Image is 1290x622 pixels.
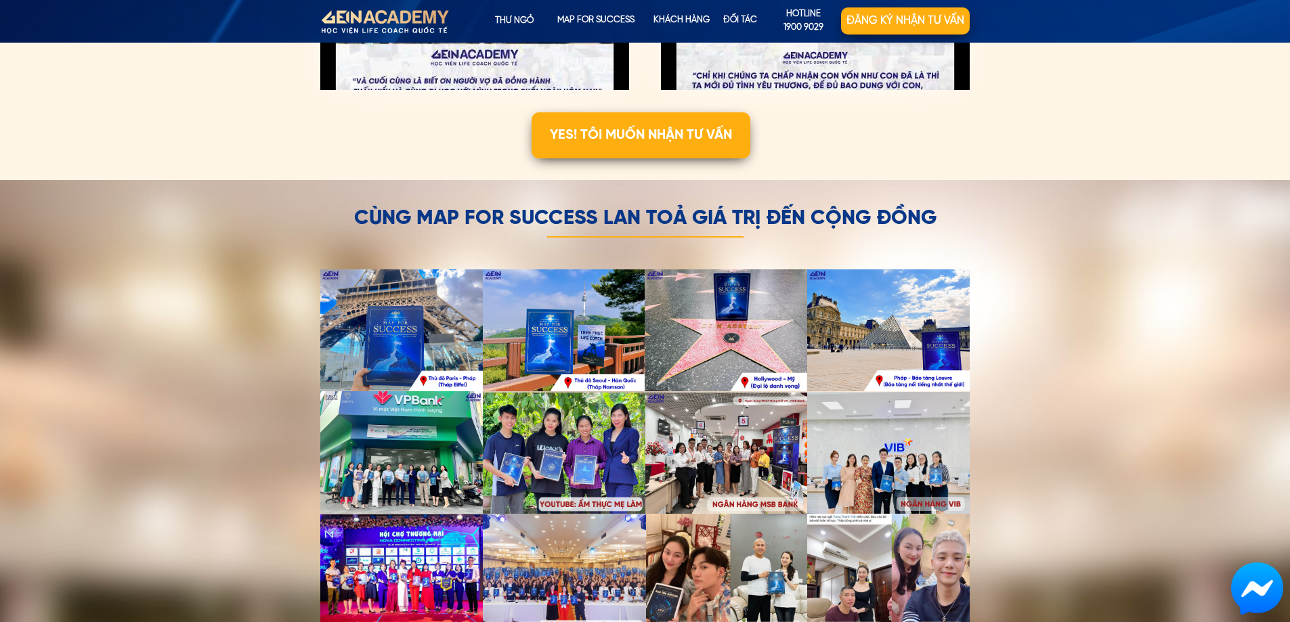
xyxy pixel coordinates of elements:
[766,7,842,36] p: hotline 1900 9029
[473,7,555,35] p: Thư ngỏ
[710,7,771,35] p: Đối tác
[556,7,636,35] p: map for success
[649,7,715,35] p: KHÁCH HÀNG
[320,206,970,231] h2: cùng map for success lan toả giá trị đến cộng đồng
[766,7,842,35] a: hotline1900 9029
[841,7,970,35] p: Đăng ký nhận tư vấn
[532,112,751,158] p: YES! TÔI MUỐN NHẬN TƯ VẤN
